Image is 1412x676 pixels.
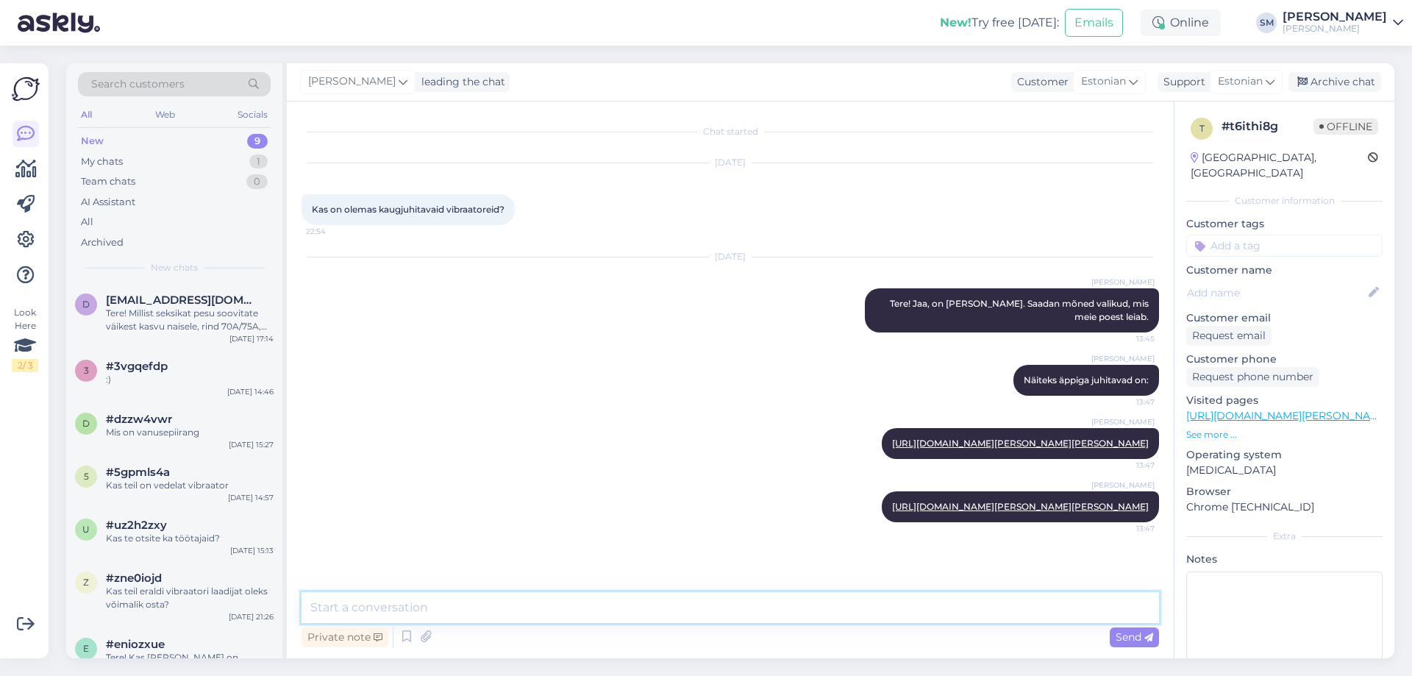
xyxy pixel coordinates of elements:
div: New [81,134,104,149]
span: d [82,299,90,310]
div: [DATE] 17:14 [229,333,274,344]
span: [PERSON_NAME] [1091,480,1155,491]
div: # t6ithi8g [1222,118,1313,135]
a: [URL][DOMAIN_NAME][PERSON_NAME][PERSON_NAME] [892,501,1149,512]
button: Emails [1065,9,1123,37]
input: Add name [1187,285,1366,301]
div: Tere! Millist seksikat pesu soovitate väikest kasvu naisele, rind 70A/75A, pikkus 161cm? Soovin a... [106,307,274,333]
span: #zne0iojd [106,572,162,585]
div: Support [1158,74,1205,90]
span: 3 [84,365,89,376]
span: 13:47 [1099,523,1155,534]
span: Tere! Jaa, on [PERSON_NAME]. Saadan mõned valikud, mis meie poest leiab. [890,298,1151,322]
p: Customer email [1186,310,1383,326]
div: Customer [1011,74,1069,90]
span: d [82,418,90,429]
span: [PERSON_NAME] [1091,277,1155,288]
div: 9 [247,134,268,149]
p: Notes [1186,552,1383,567]
span: u [82,524,90,535]
div: Look Here [12,306,38,372]
div: leading the chat [416,74,505,90]
div: 2 / 3 [12,359,38,372]
div: Archive chat [1288,72,1381,92]
span: Estonian [1218,74,1263,90]
span: 13:47 [1099,396,1155,408]
div: My chats [81,154,123,169]
div: [DATE] [302,250,1159,263]
span: Estonian [1081,74,1126,90]
span: New chats [151,261,198,274]
div: Web [152,105,178,124]
span: Send [1116,630,1153,644]
div: SM [1256,13,1277,33]
p: [MEDICAL_DATA] [1186,463,1383,478]
div: [DATE] 21:26 [229,611,274,622]
div: [PERSON_NAME] [1283,23,1387,35]
div: [DATE] 14:57 [228,492,274,503]
div: All [78,105,95,124]
span: Näiteks äppiga juhitavad on: [1024,374,1149,385]
input: Add a tag [1186,235,1383,257]
div: Private note [302,627,388,647]
span: #3vgqefdp [106,360,168,373]
div: Kas teil eraldi vibraatori laadijat oleks võimalik osta? [106,585,274,611]
span: [PERSON_NAME] [1091,353,1155,364]
div: Mis on vanusepiirang [106,426,274,439]
div: [DATE] 15:27 [229,439,274,450]
span: #dzzw4vwr [106,413,172,426]
span: diannaojala@gmail.com [106,293,259,307]
div: [DATE] [302,156,1159,169]
div: AI Assistant [81,195,135,210]
div: Customer information [1186,194,1383,207]
a: [URL][DOMAIN_NAME][PERSON_NAME][PERSON_NAME] [892,438,1149,449]
p: Browser [1186,484,1383,499]
p: Customer name [1186,263,1383,278]
div: Socials [235,105,271,124]
span: z [83,577,89,588]
span: 13:47 [1099,460,1155,471]
span: #eniozxue [106,638,165,651]
p: Chrome [TECHNICAL_ID] [1186,499,1383,515]
div: Try free [DATE]: [940,14,1059,32]
span: Kas on olemas kaugjuhitavaid vibraatoreid? [312,204,504,215]
div: Request email [1186,326,1272,346]
span: e [83,643,89,654]
b: New! [940,15,971,29]
span: 5 [84,471,89,482]
div: :) [106,373,274,386]
span: Offline [1313,118,1378,135]
span: Search customers [91,77,185,92]
span: 22:54 [306,226,361,237]
span: #5gpmls4a [106,466,170,479]
div: Archived [81,235,124,250]
div: Online [1141,10,1221,36]
div: 0 [246,174,268,189]
span: [PERSON_NAME] [308,74,396,90]
div: [GEOGRAPHIC_DATA], [GEOGRAPHIC_DATA] [1191,150,1368,181]
div: Team chats [81,174,135,189]
div: Extra [1186,530,1383,543]
span: 13:45 [1099,333,1155,344]
p: Customer phone [1186,352,1383,367]
div: [DATE] 15:13 [230,545,274,556]
div: [PERSON_NAME] [1283,11,1387,23]
span: [PERSON_NAME] [1091,416,1155,427]
p: Customer tags [1186,216,1383,232]
div: Request phone number [1186,367,1319,387]
a: [PERSON_NAME][PERSON_NAME] [1283,11,1403,35]
div: Kas te otsite ka töötajaid? [106,532,274,545]
div: [DATE] 14:46 [227,386,274,397]
div: Kas teil on vedelat vibraator [106,479,274,492]
a: [URL][DOMAIN_NAME][PERSON_NAME] [1186,409,1389,422]
img: Askly Logo [12,75,40,103]
div: Chat started [302,125,1159,138]
p: Visited pages [1186,393,1383,408]
span: t [1199,123,1205,134]
div: All [81,215,93,230]
span: #uz2h2zxy [106,519,167,532]
p: See more ... [1186,428,1383,441]
div: 1 [249,154,268,169]
p: Operating system [1186,447,1383,463]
